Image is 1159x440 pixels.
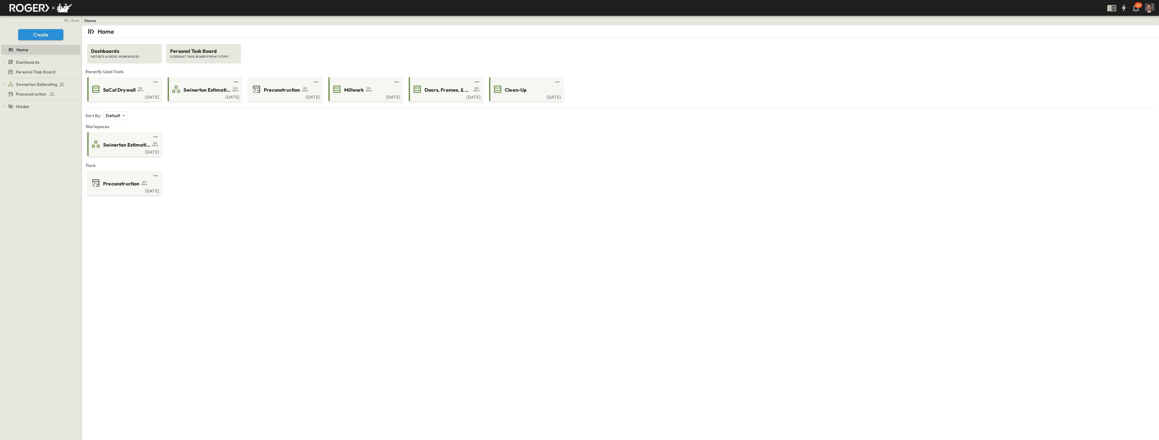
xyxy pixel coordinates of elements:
span: Clean-Up [505,86,527,93]
button: test [393,78,400,86]
span: Millwork [344,86,364,93]
span: Hidden [16,103,29,110]
span: Dashboards [16,59,39,65]
button: test [313,78,320,86]
span: Personal Task Board [16,69,55,75]
span: SoCal Drywall [103,86,136,93]
a: Preconstruction [249,84,320,94]
a: SoCal Drywall [89,84,159,94]
a: [DATE] [89,94,159,99]
a: Home [84,18,96,24]
span: close [70,17,79,23]
span: Swinerton Estimating [16,81,57,87]
span: Tools [86,162,1155,168]
nav: breadcrumbs [84,18,100,24]
p: Default [106,113,120,119]
a: [DATE] [89,149,159,154]
a: [DATE] [89,188,159,193]
div: Preconstructiontest [1,89,80,99]
button: Create [18,29,63,40]
a: [DATE] [490,94,561,99]
div: Default [103,111,127,120]
p: Sort By: [86,113,101,119]
button: close [61,16,80,24]
span: Swinerton Estimating [103,141,150,148]
span: Doors, Frames, & Hardware [425,86,472,93]
a: Swinerton Estimating [8,80,79,89]
a: [DATE] [249,94,320,99]
span: A DEFAULT TASK BOARD FOR MY STUFF [170,55,237,59]
span: Workspaces [86,124,1155,130]
a: Preconstruction [89,178,159,188]
button: test [232,78,240,86]
a: [DATE] [410,94,481,99]
div: Personal Task Boardtest [1,67,80,77]
a: Personal Task Board [1,68,79,76]
a: Doors, Frames, & Hardware [410,84,481,94]
a: Dashboards [8,58,79,66]
a: [DATE] [169,94,240,99]
span: Home [16,47,28,53]
a: Preconstruction [1,90,79,98]
span: Preconstruction [264,86,300,93]
span: METRICS ACROSS WORKSPACES [91,55,158,59]
button: test [554,78,561,86]
p: 30 [1136,3,1141,8]
span: Swinerton Estimating [183,86,230,93]
button: test [152,172,159,179]
a: Personal Task BoardA DEFAULT TASK BOARD FOR MY STUFF [166,38,241,63]
button: test [152,78,159,86]
span: Preconstruction [16,91,47,97]
p: Home [98,27,114,36]
img: Profile Picture [1145,3,1154,12]
span: Personal Task Board [170,48,237,55]
a: Clean-Up [490,84,561,94]
a: Swinerton Estimating [89,139,159,149]
span: Recently Used Tools [86,69,1155,75]
button: test [152,133,159,140]
a: Millwork [330,84,400,94]
img: RogerSwinnyLogoGroup.png [7,2,72,14]
div: Swinerton Estimatingtest [1,80,80,89]
a: DashboardsMETRICS ACROSS WORKSPACES [87,38,162,63]
span: Preconstruction [103,180,139,187]
a: Home [1,46,79,54]
span: Dashboards [91,48,158,55]
a: Swinerton Estimating [169,84,240,94]
button: test [473,78,481,86]
a: [DATE] [330,94,400,99]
